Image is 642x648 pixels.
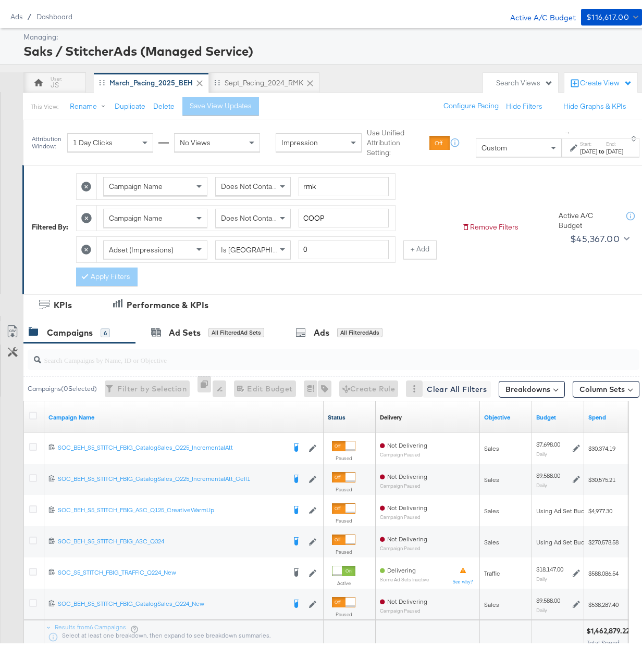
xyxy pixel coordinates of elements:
sub: Campaign Paused [380,478,427,484]
a: SOC_BEH_S5_STITCH_FBIG_CatalogSales_Q225_IncrementalAtt [58,438,285,449]
span: Total Spend [587,633,620,641]
div: All Filtered Ad Sets [208,323,264,332]
input: Enter a search term [299,172,389,191]
a: SOC_BEH_S5_STITCH_FBIG_ASC_Q125_CreativeWarmUp [58,501,285,511]
div: Campaigns ( 0 Selected) [28,379,97,388]
span: Sales [484,439,499,447]
a: SOC_S5_STITCH_FBIG_TRAFFIC_Q224_New [58,563,285,574]
div: $9,588.00 [536,466,560,475]
div: 0 [197,371,213,397]
a: Dashboard [36,7,72,16]
span: Not Delivering [387,530,427,538]
a: Reflects the ability of your Ad Campaign to achieve delivery based on ad states, schedule and bud... [380,408,402,416]
span: Campaign Name [109,208,163,218]
input: Search Campaigns by Name, ID or Objective [41,340,586,361]
div: $18,147.00 [536,560,563,568]
a: Your campaign name. [48,408,319,416]
sub: Campaign Paused [380,540,427,546]
span: Does Not Contain [221,208,278,218]
div: Active A/C Budget [499,4,576,19]
sub: Campaign Paused [380,603,427,608]
div: Attribution Window: [31,130,62,145]
div: [DATE] [580,142,597,150]
div: SOC_S5_STITCH_FBIG_TRAFFIC_Q224_New [58,563,285,571]
div: SOC_BEH_S5_STITCH_FBIG_CatalogSales_Q225_IncrementalAtt [58,438,285,447]
sub: Daily [536,477,547,483]
div: This View: [31,97,58,106]
label: Paused [332,512,355,519]
div: 6 [101,323,110,333]
label: Paused [332,450,355,456]
a: Shows the current state of your Ad Campaign. [328,408,372,416]
div: Performance & KPIs [127,294,208,306]
a: SOC_BEH_S5_STITCH_FBIG_CatalogSales_Q225_IncrementalAtt_Cell1 [58,469,285,480]
div: Filtered By: [32,217,68,227]
button: Delete [153,96,175,106]
span: Campaign Name [109,176,163,186]
div: Drag to reorder tab [99,74,105,80]
label: Use Unified Attribution Setting: [367,123,425,152]
div: SOC_BEH_S5_STITCH_FBIG_ASC_Q324 [58,532,285,540]
span: Sales [484,471,499,478]
input: Enter a number [299,235,389,254]
a: The maximum amount you're willing to spend on your ads, on average each day or over the lifetime ... [536,408,580,416]
div: Using Ad Set Budget [536,533,594,541]
span: No Views [180,133,211,142]
sub: Campaign Paused [380,447,427,452]
label: End: [606,135,623,142]
div: Drag to reorder tab [214,74,220,80]
button: Hide Filters [506,96,542,106]
div: Ads [314,322,329,334]
button: Duplicate [115,96,145,106]
a: Your campaign's objective. [484,408,528,416]
button: Hide Graphs & KPIs [563,96,626,106]
div: Campaigns [47,322,93,334]
div: [DATE] [606,142,623,150]
span: Sales [484,533,499,541]
span: Ads [10,7,22,16]
div: JS [51,75,59,85]
sub: Some Ad Sets Inactive [380,571,429,577]
div: $1,462,879.22 [586,621,633,631]
div: $9,588.00 [536,591,560,600]
button: Breakdowns [499,376,565,392]
span: Not Delivering [387,592,427,600]
span: Traffic [484,564,500,572]
span: Sales [484,502,499,510]
div: SOC_BEH_S5_STITCH_FBIG_ASC_Q125_CreativeWarmUp [58,501,285,509]
button: Rename [63,92,117,111]
div: Using Ad Set Budget [536,502,594,510]
div: Create View [580,73,632,83]
button: Configure Pacing [436,92,506,110]
button: $116,617.00 [581,4,642,20]
button: Clear All Filters [423,376,491,392]
label: Paused [332,543,355,550]
input: Enter a search term [299,204,389,223]
span: Impression [281,133,318,142]
span: Sales [484,595,499,603]
sub: Daily [536,446,547,452]
span: Does Not Contain [221,176,278,186]
span: / [22,7,36,16]
label: Paused [332,481,355,488]
div: KPIs [54,294,72,306]
span: 1 Day Clicks [73,133,113,142]
span: ↑ [563,126,573,130]
span: Is [GEOGRAPHIC_DATA] [221,240,301,249]
a: SOC_BEH_S5_STITCH_FBIG_CatalogSales_Q224_New [58,594,285,605]
div: Sept_Pacing_2024_RMK [225,73,303,83]
div: March_Pacing_2025_BEH [109,73,193,83]
span: Not Delivering [387,499,427,506]
label: Start: [580,135,597,142]
div: Ad Sets [169,322,201,334]
span: Custom [481,138,507,147]
div: Managing: [23,27,639,37]
div: SOC_BEH_S5_STITCH_FBIG_CatalogSales_Q225_IncrementalAtt_Cell1 [58,469,285,478]
span: Not Delivering [387,467,427,475]
sub: Daily [536,602,547,608]
div: Delivery [380,408,402,416]
label: Paused [332,606,355,613]
span: Clear All Filters [427,378,487,391]
div: Active A/C Budget [559,206,616,225]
